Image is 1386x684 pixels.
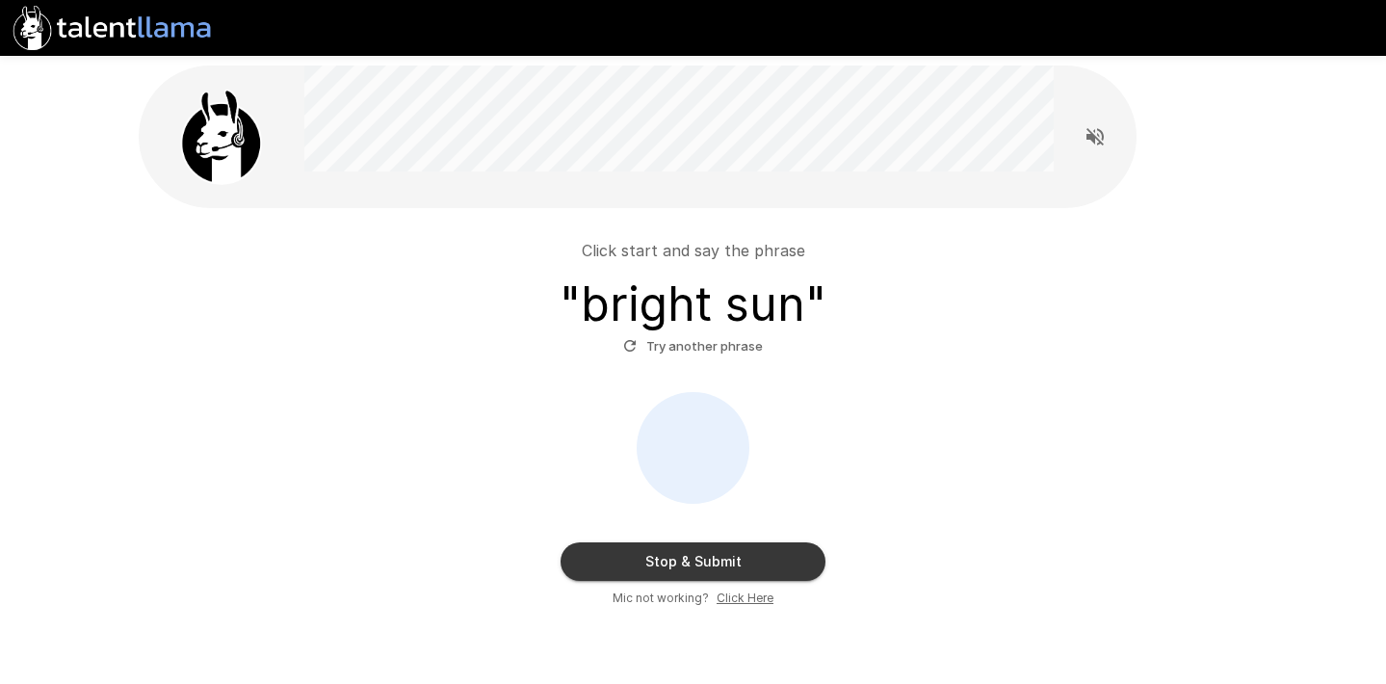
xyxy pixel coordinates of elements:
[173,89,270,185] img: llama_clean.png
[613,589,709,608] span: Mic not working?
[618,331,768,361] button: Try another phrase
[717,591,773,605] u: Click Here
[561,542,825,581] button: Stop & Submit
[582,239,805,262] p: Click start and say the phrase
[1076,118,1114,156] button: Read questions aloud
[560,277,826,331] h3: " bright sun "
